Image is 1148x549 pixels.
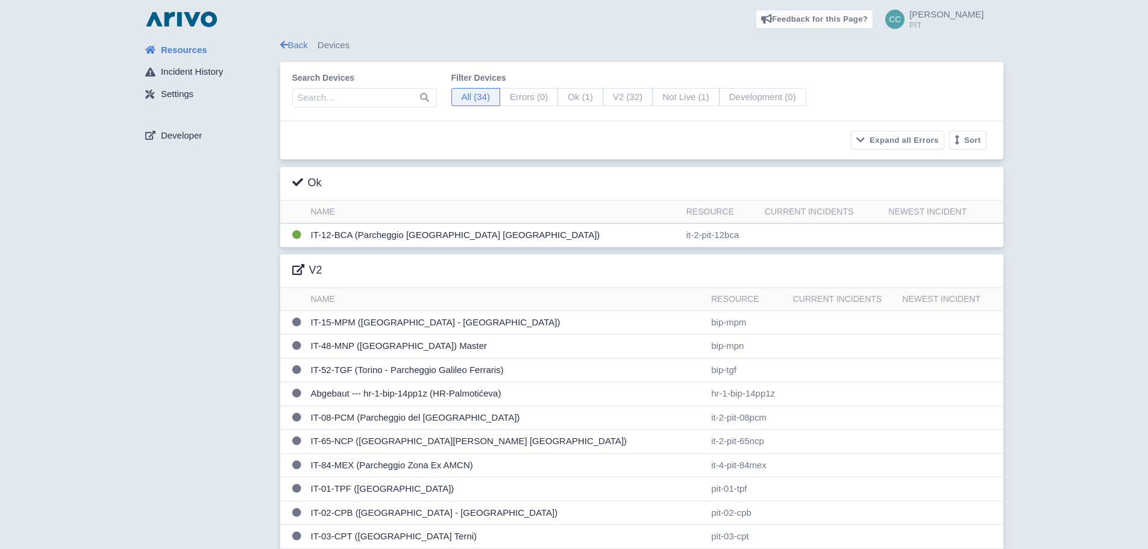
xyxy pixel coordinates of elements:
[292,177,322,190] h3: Ok
[161,43,207,57] span: Resources
[306,477,707,501] td: IT-01-TPF ([GEOGRAPHIC_DATA])
[161,129,202,143] span: Developer
[161,65,223,79] span: Incident History
[306,501,707,525] td: IT-02-CPB ([GEOGRAPHIC_DATA] - [GEOGRAPHIC_DATA])
[883,201,1003,224] th: Newest Incident
[706,406,788,430] td: it-2-pit-08pcm
[897,288,1003,311] th: Newest Incident
[451,72,806,84] label: Filter Devices
[706,382,788,406] td: hr-1-bip-14pp1z
[652,88,720,107] span: Not Live (1)
[500,88,558,107] span: Errors (0)
[706,288,788,311] th: Resource
[760,201,884,224] th: Current Incidents
[136,39,280,61] a: Resources
[306,334,707,359] td: IT-48-MNP ([GEOGRAPHIC_DATA]) Master
[292,88,437,107] input: Search…
[306,310,707,334] td: IT-15-MPM ([GEOGRAPHIC_DATA] - [GEOGRAPHIC_DATA])
[706,334,788,359] td: bip-mpn
[706,501,788,525] td: pit-02-cpb
[851,131,944,149] button: Expand all Errors
[909,21,983,29] small: PIT
[949,131,986,149] button: Sort
[706,310,788,334] td: bip-mpm
[706,477,788,501] td: pit-01-tpf
[306,453,707,477] td: IT-84-MEX (Parcheggio Zona Ex AMCN)
[306,201,682,224] th: Name
[143,10,220,29] img: logo
[306,430,707,454] td: IT-65-NCP ([GEOGRAPHIC_DATA][PERSON_NAME] [GEOGRAPHIC_DATA])
[706,453,788,477] td: it-4-pit-84mex
[161,87,193,101] span: Settings
[909,9,983,19] span: [PERSON_NAME]
[280,39,1003,52] div: Devices
[557,88,603,107] span: Ok (1)
[756,10,874,29] a: Feedback for this Page?
[136,124,280,147] a: Developer
[306,406,707,430] td: IT-08-PCM (Parcheggio del [GEOGRAPHIC_DATA])
[306,525,707,549] td: IT-03-CPT ([GEOGRAPHIC_DATA] Terni)
[292,264,322,277] h3: V2
[306,224,682,247] td: IT-12-BCA (Parcheggio [GEOGRAPHIC_DATA] [GEOGRAPHIC_DATA])
[788,288,898,311] th: Current Incidents
[682,201,760,224] th: Resource
[306,382,707,406] td: Abgebaut --- hr-1-bip-14pp1z (HR-Palmotićeva)
[306,288,707,311] th: Name
[280,40,308,50] a: Back
[719,88,806,107] span: Development (0)
[306,358,707,382] td: IT-52-TGF (Torino - Parcheggio Galileo Ferraris)
[451,88,501,107] span: All (34)
[706,430,788,454] td: it-2-pit-65ncp
[136,61,280,84] a: Incident History
[682,224,760,247] td: it-2-pit-12bca
[706,525,788,549] td: pit-03-cpt
[878,10,983,29] a: [PERSON_NAME] PIT
[136,83,280,106] a: Settings
[603,88,653,107] span: V2 (32)
[292,72,437,84] label: Search Devices
[706,358,788,382] td: bip-tgf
